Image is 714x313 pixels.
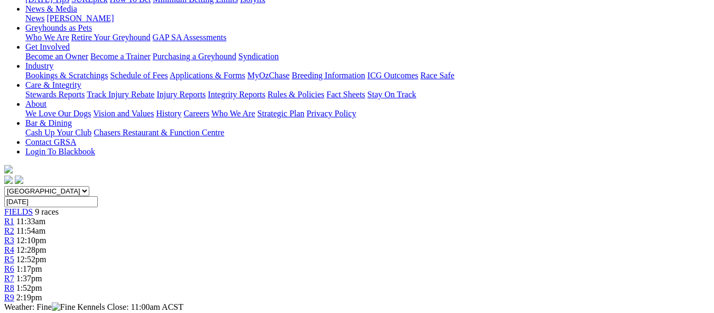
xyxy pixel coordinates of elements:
a: Rules & Policies [267,90,324,99]
span: 1:17pm [16,264,42,273]
a: We Love Our Dogs [25,109,91,118]
a: R2 [4,226,14,235]
img: facebook.svg [4,176,13,184]
a: Industry [25,61,53,70]
a: R4 [4,245,14,254]
a: Contact GRSA [25,137,76,146]
a: R6 [4,264,14,273]
span: 9 races [35,207,59,216]
span: 11:33am [16,217,45,226]
a: Privacy Policy [307,109,356,118]
span: 11:54am [16,226,45,235]
a: Purchasing a Greyhound [153,52,236,61]
a: Login To Blackbook [25,147,95,156]
a: ICG Outcomes [367,71,418,80]
div: News & Media [25,14,710,23]
img: twitter.svg [15,176,23,184]
a: FIELDS [4,207,33,216]
a: Bar & Dining [25,118,72,127]
a: Who We Are [211,109,255,118]
a: Fact Sheets [327,90,365,99]
span: 2:19pm [16,293,42,302]
a: Syndication [238,52,279,61]
a: GAP SA Assessments [153,33,227,42]
span: 1:52pm [16,283,42,292]
a: Retire Your Greyhound [71,33,151,42]
span: 12:52pm [16,255,47,264]
div: Greyhounds as Pets [25,33,710,42]
a: R9 [4,293,14,302]
a: Stewards Reports [25,90,85,99]
span: Kennels Close: 11:00am ACST [77,302,183,311]
a: About [25,99,47,108]
span: 12:28pm [16,245,47,254]
a: Race Safe [420,71,454,80]
a: Strategic Plan [257,109,304,118]
a: Applications & Forms [170,71,245,80]
img: Fine [52,302,75,312]
a: Greyhounds as Pets [25,23,92,32]
div: About [25,109,710,118]
div: Care & Integrity [25,90,710,99]
div: Get Involved [25,52,710,61]
a: MyOzChase [247,71,290,80]
a: Careers [183,109,209,118]
a: Track Injury Rebate [87,90,154,99]
span: 1:37pm [16,274,42,283]
a: Vision and Values [93,109,154,118]
img: logo-grsa-white.png [4,165,13,173]
a: Become an Owner [25,52,88,61]
a: Bookings & Scratchings [25,71,108,80]
a: R8 [4,283,14,292]
a: R1 [4,217,14,226]
a: Injury Reports [156,90,206,99]
a: [PERSON_NAME] [47,14,114,23]
a: Schedule of Fees [110,71,168,80]
a: Become a Trainer [90,52,151,61]
a: R3 [4,236,14,245]
span: 12:10pm [16,236,47,245]
a: Get Involved [25,42,70,51]
a: Breeding Information [292,71,365,80]
a: History [156,109,181,118]
a: R5 [4,255,14,264]
span: Weather: Fine [4,302,77,311]
input: Select date [4,196,98,207]
a: Cash Up Your Club [25,128,91,137]
a: R7 [4,274,14,283]
a: Who We Are [25,33,69,42]
a: News [25,14,44,23]
div: Bar & Dining [25,128,710,137]
a: Stay On Track [367,90,416,99]
a: News & Media [25,4,77,13]
a: Integrity Reports [208,90,265,99]
a: Care & Integrity [25,80,81,89]
div: Industry [25,71,710,80]
a: Chasers Restaurant & Function Centre [94,128,224,137]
